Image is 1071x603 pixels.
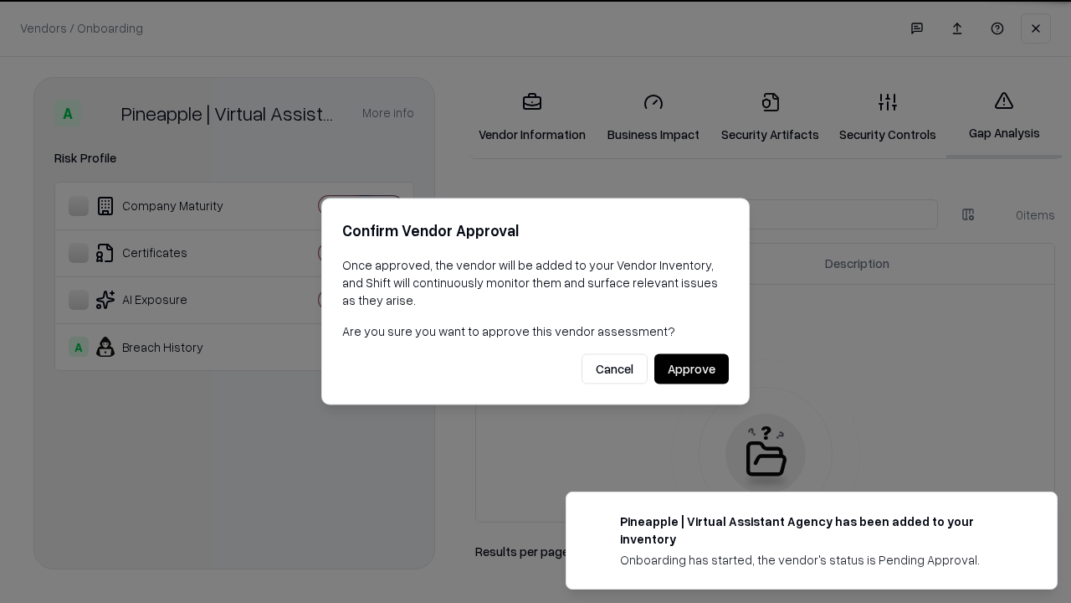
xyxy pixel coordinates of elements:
button: Cancel [582,354,648,384]
p: Are you sure you want to approve this vendor assessment? [342,322,729,340]
h2: Confirm Vendor Approval [342,219,729,243]
div: Onboarding has started, the vendor's status is Pending Approval. [620,551,1017,569]
div: Pineapple | Virtual Assistant Agency has been added to your inventory [620,513,1017,548]
button: Approve [654,354,729,384]
p: Once approved, the vendor will be added to your Vendor Inventory, and Shift will continuously mon... [342,256,729,309]
img: trypineapple.com [587,513,607,533]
